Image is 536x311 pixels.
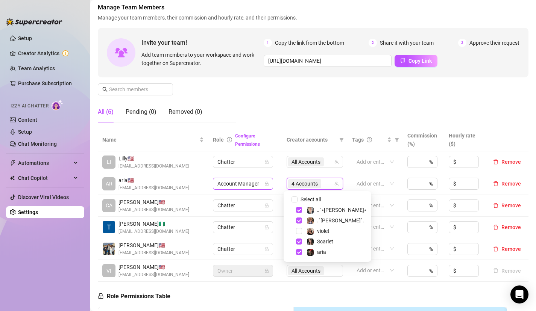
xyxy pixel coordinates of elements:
[18,47,78,59] a: Creator Analytics exclamation-circle
[400,58,405,63] span: copy
[118,249,189,257] span: [EMAIL_ADDRESS][DOMAIN_NAME]
[264,225,269,229] span: lock
[490,157,524,166] button: Remove
[298,195,324,204] span: Select all
[307,249,314,256] img: aria
[18,157,71,169] span: Automations
[288,157,324,166] span: All Accounts
[367,137,372,142] span: question-circle
[292,158,320,166] span: All Accounts
[10,175,15,181] img: Chat Copilot
[141,51,261,67] span: Add team members to your workspace and work together on Supercreator.
[107,158,111,166] span: LI
[106,201,112,210] span: CA
[118,198,189,206] span: [PERSON_NAME] 🇺🇸
[288,179,321,188] span: 4 Accounts
[11,103,49,110] span: Izzy AI Chatter
[109,85,162,94] input: Search members
[106,180,112,188] span: AR
[307,217,314,224] img: .˚lillian˚.
[275,39,344,47] span: Copy the link from the bottom
[264,247,269,251] span: lock
[264,269,269,273] span: lock
[501,202,521,208] span: Remove
[6,18,62,26] img: logo-BBDzfeDw.svg
[334,181,339,186] span: team
[292,180,318,188] span: 4 Accounts
[307,207,314,214] img: ｡˚⭒ella⭒
[490,201,524,210] button: Remove
[169,107,202,116] div: Removed (0)
[217,178,269,189] span: Account Manager
[10,160,16,166] span: thunderbolt
[98,128,208,151] th: Name
[493,246,498,252] span: delete
[408,58,432,64] span: Copy Link
[235,133,260,147] a: Configure Permissions
[287,136,336,144] span: Creator accounts
[18,194,69,200] a: Discover Viral Videos
[106,267,111,275] span: VI
[18,209,38,215] a: Settings
[369,39,377,47] span: 2
[118,206,189,213] span: [EMAIL_ADDRESS][DOMAIN_NAME]
[490,179,524,188] button: Remove
[118,271,189,278] span: [EMAIL_ADDRESS][DOMAIN_NAME]
[18,35,32,41] a: Setup
[317,228,329,234] span: violet
[317,217,364,223] span: .˚[PERSON_NAME]˚.
[501,159,521,165] span: Remove
[227,137,232,142] span: info-circle
[490,266,524,275] button: Remove
[98,293,104,299] span: lock
[380,39,434,47] span: Share it with your team
[217,200,269,211] span: Chatter
[118,184,189,192] span: [EMAIL_ADDRESS][DOMAIN_NAME]
[501,181,521,187] span: Remove
[490,223,524,232] button: Remove
[296,207,302,213] span: Select tree node
[102,87,108,92] span: search
[118,176,189,184] span: aria 🇺🇸
[307,228,314,235] img: violet
[118,163,189,170] span: [EMAIL_ADDRESS][DOMAIN_NAME]
[338,134,345,145] span: filter
[493,159,498,165] span: delete
[18,172,71,184] span: Chat Copilot
[18,65,55,71] a: Team Analytics
[98,292,170,301] h5: Role Permissions Table
[493,225,498,230] span: delete
[501,246,521,252] span: Remove
[141,38,264,47] span: Invite your team!
[217,222,269,233] span: Chatter
[118,241,189,249] span: [PERSON_NAME] 🇺🇸
[103,221,115,233] img: Toni Thompson
[493,181,498,186] span: delete
[296,228,302,234] span: Select tree node
[334,160,339,164] span: team
[395,55,437,67] button: Copy Link
[264,160,269,164] span: lock
[18,77,78,89] a: Purchase Subscription
[317,239,333,245] span: Scarlet
[444,128,486,151] th: Hourly rate ($)
[501,224,521,230] span: Remove
[296,239,302,245] span: Select tree node
[98,107,114,116] div: All (6)
[493,203,498,208] span: delete
[264,181,269,186] span: lock
[52,100,63,110] img: AI Chatter
[510,285,528,303] div: Open Intercom Messenger
[98,3,528,12] span: Manage Team Members
[217,156,269,168] span: Chatter
[98,14,528,22] span: Manage your team members, their commission and hourly rate, and their permissions.
[490,245,524,254] button: Remove
[213,137,224,143] span: Role
[18,129,32,135] a: Setup
[126,107,156,116] div: Pending (0)
[339,137,344,142] span: filter
[118,228,189,235] span: [EMAIL_ADDRESS][DOMAIN_NAME]
[102,136,198,144] span: Name
[217,265,269,276] span: Owner
[393,134,401,145] span: filter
